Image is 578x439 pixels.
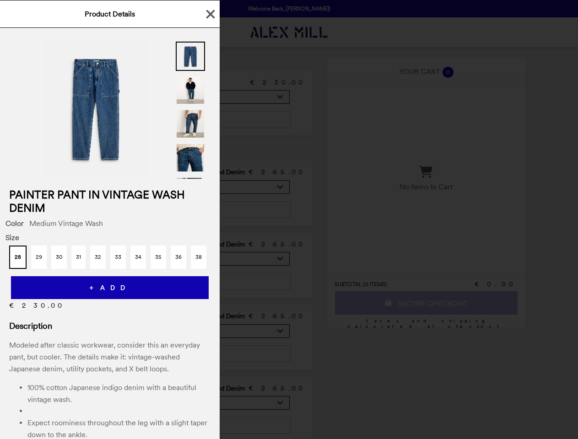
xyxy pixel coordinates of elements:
img: Thumbnail 3 [176,109,205,139]
span: Product Details [85,10,135,18]
button: 35 [151,246,166,269]
img: Thumbnail 2 [176,75,205,105]
button: 30 [51,246,67,269]
button: 38 [191,246,206,269]
button: 31 [71,246,86,269]
button: 28 [9,246,27,269]
img: Medium Vintage Wash / 28 [44,39,147,177]
button: + ADD [11,276,209,299]
img: Thumbnail 1 [176,42,205,71]
span: Size [5,233,214,242]
span: Color [5,219,24,228]
button: 34 [130,246,146,269]
img: Thumbnail 5 [176,177,205,206]
li: 100% cotton Japanese indigo denim with a beautiful vintage wash. [27,382,211,405]
button: 33 [110,246,126,269]
button: 32 [90,246,106,269]
div: Medium Vintage Wash [5,219,214,228]
button: 29 [31,246,47,269]
button: 36 [171,246,186,269]
img: Thumbnail 4 [176,143,205,172]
